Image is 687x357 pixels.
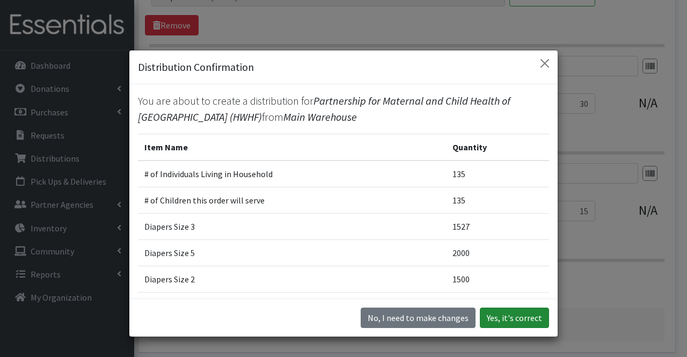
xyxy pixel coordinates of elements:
[446,266,549,293] td: 1500
[446,214,549,240] td: 1527
[138,93,549,125] p: You are about to create a distribution for from
[480,308,549,328] button: Yes, it's correct
[446,161,549,187] td: 135
[138,214,446,240] td: Diapers Size 3
[536,55,553,72] button: Close
[446,134,549,161] th: Quantity
[361,308,476,328] button: No I need to make changes
[138,161,446,187] td: # of Individuals Living in Household
[138,59,254,75] h5: Distribution Confirmation
[446,293,549,319] td: 1500
[138,266,446,293] td: Diapers Size 2
[138,187,446,214] td: # of Children this order will serve
[446,240,549,266] td: 2000
[138,240,446,266] td: Diapers Size 5
[138,94,510,123] span: Partnership for Maternal and Child Health of [GEOGRAPHIC_DATA] (HWHF)
[283,110,357,123] span: Main Warehouse
[446,187,549,214] td: 135
[138,293,446,319] td: Diapers Size 4
[138,134,446,161] th: Item Name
